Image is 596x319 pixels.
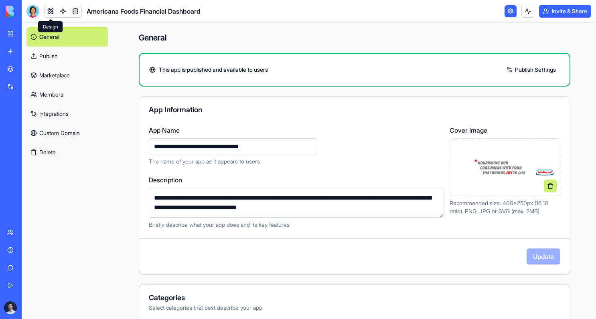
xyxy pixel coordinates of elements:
[26,104,108,123] a: Integrations
[26,46,108,66] a: Publish
[149,221,444,229] p: Briefly describe what your app does and its key features
[159,66,268,74] span: This app is published and available to users
[539,5,591,18] button: Invite & Share
[149,125,440,135] label: App Name
[26,143,108,162] button: Delete
[502,63,560,76] a: Publish Settings
[453,158,557,176] img: Preview
[450,199,560,215] p: Recommended size: 400x250px (16:10 ratio). PNG, JPG or SVG (max. 2MB)
[38,21,63,32] div: Design
[149,304,560,312] div: Select categories that best describe your app
[6,6,55,17] img: logo
[450,125,560,135] label: Cover Image
[4,301,17,314] img: ACg8ocJhg5-dqjG9-d40OG5CHrKgQz-Bn-otIbBoXEwi186XINLBJiMx=s96-c
[139,32,570,43] h4: General
[149,157,440,166] p: The name of your app as it appears to users
[87,6,201,16] span: Americana Foods Financial Dashboard
[149,106,560,113] div: App Information
[26,66,108,85] a: Marketplace
[26,85,108,104] a: Members
[149,175,444,185] label: Description
[26,27,108,46] a: General
[26,123,108,143] a: Custom Domain
[149,294,560,301] div: Categories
